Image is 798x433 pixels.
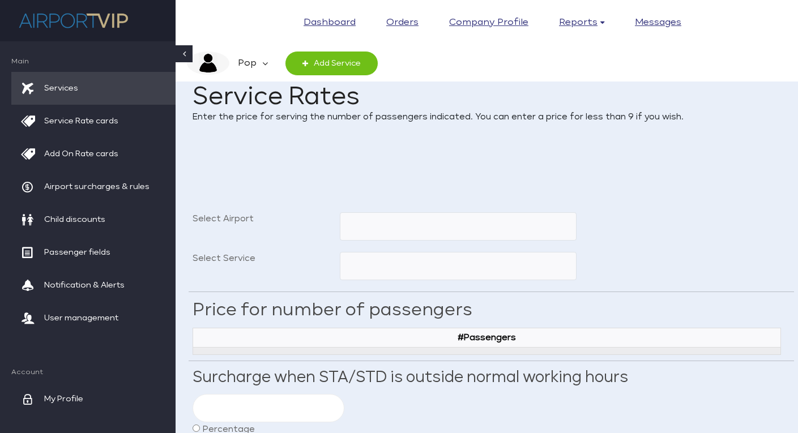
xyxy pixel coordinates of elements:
label: Select Service [189,252,336,275]
a: My Profile [11,383,176,415]
a: Reports [559,14,604,31]
a: Messages [635,14,681,31]
span: Service Rate cards [44,105,118,138]
span: Add On Rate cards [44,138,118,170]
a: User management [11,302,176,335]
a: Service Rate cards [11,105,176,138]
p: Enter the price for serving the number of passengers indicated. You can enter a price for less th... [193,110,781,124]
a: Passenger fields [11,236,176,269]
a: Services [11,72,176,105]
span: Airport surcharges & rules [44,170,150,203]
label: Select Airport [189,212,336,235]
a: Add On Rate cards [11,138,176,170]
a: image description Pop [187,52,268,75]
span: User management [44,302,118,335]
a: Company profile [449,14,528,31]
span: Notification & Alerts [44,269,125,302]
h1: Service Rates [193,85,781,110]
span: Account [11,368,176,377]
a: Dashboard [304,14,356,31]
a: Notification & Alerts [11,269,176,302]
img: image description [187,52,229,75]
th: #Passengers [193,328,781,348]
span: Passenger fields [44,236,110,269]
h2: Price for number of passengers [193,298,781,323]
a: Orders [386,14,419,31]
span: Main [11,58,176,66]
a: Add Service [285,51,378,76]
span: My Profile [44,383,83,415]
a: Child discounts [11,203,176,236]
span: Services [44,72,78,105]
span: Add Service [308,52,361,75]
em: Pop [229,52,262,75]
img: company logo here [17,8,130,33]
a: Airport surcharges & rules [11,170,176,203]
h3: Surcharge when STA/STD is outside normal working hours [193,367,781,389]
span: Child discounts [44,203,105,236]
